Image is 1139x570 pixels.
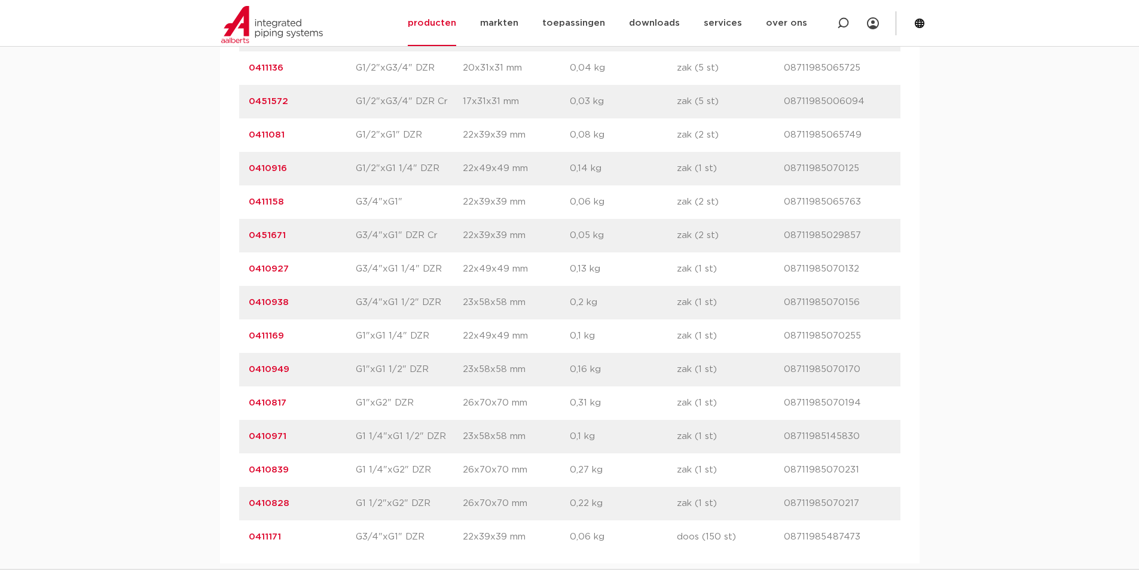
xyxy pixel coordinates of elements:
[570,429,677,444] p: 0,1 kg
[570,362,677,377] p: 0,16 kg
[463,228,570,243] p: 22x39x39 mm
[463,429,570,444] p: 23x58x58 mm
[356,61,463,75] p: G1/2"xG3/4" DZR
[784,262,891,276] p: 08711985070132
[356,95,463,109] p: G1/2"xG3/4" DZR Cr
[249,432,286,441] a: 0410971
[463,95,570,109] p: 17x31x31 mm
[677,429,784,444] p: zak (1 st)
[249,264,289,273] a: 0410927
[677,262,784,276] p: zak (1 st)
[463,61,570,75] p: 20x31x31 mm
[570,262,677,276] p: 0,13 kg
[784,530,891,544] p: 08711985487473
[356,329,463,343] p: G1"xG1 1/4" DZR
[249,365,289,374] a: 0410949
[356,195,463,209] p: G3/4"xG1"
[463,329,570,343] p: 22x49x49 mm
[570,195,677,209] p: 0,06 kg
[463,195,570,209] p: 22x39x39 mm
[249,398,286,407] a: 0410817
[570,128,677,142] p: 0,08 kg
[356,262,463,276] p: G3/4"xG1 1/4" DZR
[784,396,891,410] p: 08711985070194
[463,362,570,377] p: 23x58x58 mm
[570,329,677,343] p: 0,1 kg
[677,61,784,75] p: zak (5 st)
[463,128,570,142] p: 22x39x39 mm
[463,396,570,410] p: 26x70x70 mm
[677,228,784,243] p: zak (2 st)
[570,496,677,511] p: 0,22 kg
[249,197,284,206] a: 0411158
[356,295,463,310] p: G3/4"xG1 1/2" DZR
[677,362,784,377] p: zak (1 st)
[784,161,891,176] p: 08711985070125
[570,61,677,75] p: 0,04 kg
[784,295,891,310] p: 08711985070156
[249,331,284,340] a: 0411169
[784,95,891,109] p: 08711985006094
[249,298,289,307] a: 0410938
[784,195,891,209] p: 08711985065763
[677,530,784,544] p: doos (150 st)
[356,530,463,544] p: G3/4"xG1" DZR
[570,161,677,176] p: 0,14 kg
[570,396,677,410] p: 0,31 kg
[356,362,463,377] p: G1"xG1 1/2" DZR
[249,499,289,508] a: 0410828
[356,496,463,511] p: G1 1/2"xG2" DZR
[356,396,463,410] p: G1"xG2" DZR
[570,95,677,109] p: 0,03 kg
[784,128,891,142] p: 08711985065749
[677,496,784,511] p: zak (1 st)
[356,429,463,444] p: G1 1/4"xG1 1/2" DZR
[356,463,463,477] p: G1 1/4"xG2" DZR
[784,429,891,444] p: 08711985145830
[463,496,570,511] p: 26x70x70 mm
[784,329,891,343] p: 08711985070255
[463,161,570,176] p: 22x49x49 mm
[784,362,891,377] p: 08711985070170
[784,61,891,75] p: 08711985065725
[356,161,463,176] p: G1/2"xG1 1/4" DZR
[677,396,784,410] p: zak (1 st)
[784,496,891,511] p: 08711985070217
[356,228,463,243] p: G3/4"xG1" DZR Cr
[677,329,784,343] p: zak (1 st)
[677,195,784,209] p: zak (2 st)
[677,463,784,477] p: zak (1 st)
[570,463,677,477] p: 0,27 kg
[677,128,784,142] p: zak (2 st)
[463,295,570,310] p: 23x58x58 mm
[249,465,289,474] a: 0410839
[249,164,287,173] a: 0410916
[249,231,286,240] a: 0451671
[463,262,570,276] p: 22x49x49 mm
[249,97,288,106] a: 0451572
[463,463,570,477] p: 26x70x70 mm
[249,63,283,72] a: 0411136
[356,128,463,142] p: G1/2"xG1" DZR
[249,532,281,541] a: 0411171
[677,295,784,310] p: zak (1 st)
[570,530,677,544] p: 0,06 kg
[784,463,891,477] p: 08711985070231
[249,130,285,139] a: 0411081
[677,161,784,176] p: zak (1 st)
[677,95,784,109] p: zak (5 st)
[570,228,677,243] p: 0,05 kg
[463,530,570,544] p: 22x39x39 mm
[784,228,891,243] p: 08711985029857
[570,295,677,310] p: 0,2 kg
